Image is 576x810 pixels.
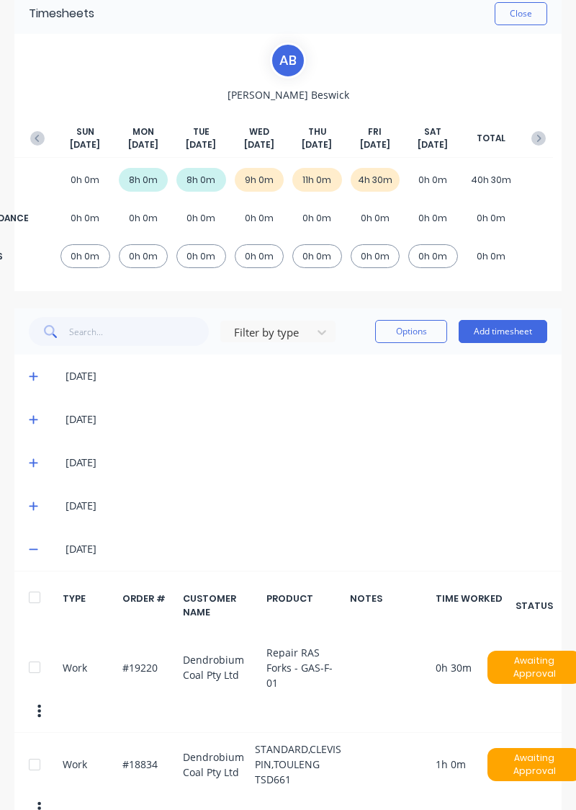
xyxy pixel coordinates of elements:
[249,125,269,138] span: WED
[308,125,326,138] span: THU
[228,87,349,102] span: [PERSON_NAME] Beswick
[183,592,258,619] div: CUSTOMER NAME
[467,168,516,192] div: 40h 30m
[128,138,158,151] span: [DATE]
[176,244,226,268] div: 0h 0m
[360,138,390,151] span: [DATE]
[292,168,342,192] div: 11h 0m
[351,168,400,192] div: 4h 30m
[235,206,284,230] div: 0h 0m
[66,411,547,427] div: [DATE]
[69,317,210,346] input: Search...
[266,592,342,619] div: PRODUCT
[467,206,516,230] div: 0h 0m
[176,168,226,192] div: 8h 0m
[459,320,547,343] button: Add timesheet
[418,138,448,151] span: [DATE]
[292,244,342,268] div: 0h 0m
[176,206,226,230] div: 0h 0m
[351,244,400,268] div: 0h 0m
[193,125,210,138] span: TUE
[119,206,168,230] div: 0h 0m
[270,43,306,79] div: A B
[436,592,513,619] div: TIME WORKED
[63,592,114,619] div: TYPE
[244,138,274,151] span: [DATE]
[368,125,382,138] span: FRI
[302,138,332,151] span: [DATE]
[76,125,94,138] span: SUN
[119,168,168,192] div: 8h 0m
[60,244,110,268] div: 0h 0m
[66,455,547,471] div: [DATE]
[424,125,441,138] span: SAT
[235,244,284,268] div: 0h 0m
[29,5,94,22] div: Timesheets
[408,244,458,268] div: 0h 0m
[408,168,458,192] div: 0h 0m
[132,125,154,138] span: MON
[66,541,547,557] div: [DATE]
[467,244,516,268] div: 0h 0m
[60,206,110,230] div: 0h 0m
[350,592,428,619] div: NOTES
[408,206,458,230] div: 0h 0m
[292,206,342,230] div: 0h 0m
[477,132,505,145] span: TOTAL
[521,592,547,619] div: STATUS
[66,368,547,384] div: [DATE]
[70,138,100,151] span: [DATE]
[235,168,284,192] div: 9h 0m
[66,498,547,514] div: [DATE]
[122,592,174,619] div: ORDER #
[186,138,216,151] span: [DATE]
[119,244,168,268] div: 0h 0m
[495,2,547,25] button: Close
[60,168,110,192] div: 0h 0m
[375,320,447,343] button: Options
[351,206,400,230] div: 0h 0m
